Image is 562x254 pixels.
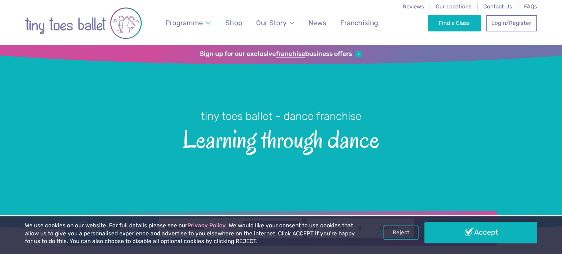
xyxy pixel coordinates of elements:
[428,15,482,31] a: Find a Class
[337,14,382,31] a: Franchising
[383,225,419,239] a: Reject
[162,14,214,31] a: Programme
[165,19,203,27] span: Programme
[13,124,549,153] span: Learning through dance
[225,19,242,27] span: Shop
[187,222,226,229] a: Privacy Policy
[424,222,537,243] a: Accept
[253,14,298,31] a: Our Story
[256,19,286,27] span: Our Story
[486,15,537,31] a: Login/Register
[403,3,424,10] a: Reviews
[483,3,512,10] a: Contact Us
[276,50,305,58] strong: franchise
[201,110,361,122] small: tiny toes ballet - dance franchise
[25,5,142,42] img: tiny toes ballet
[340,19,378,27] span: Franchising
[305,14,330,31] a: News
[308,19,326,27] span: News
[25,222,358,246] p: We use cookies on our website. For full details please see our . We would like your consent to us...
[436,3,472,10] a: Our Locations
[524,3,537,10] a: FAQs
[200,50,362,58] a: Sign up for our exclusivefranchisebusiness offers
[222,14,246,31] a: Shop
